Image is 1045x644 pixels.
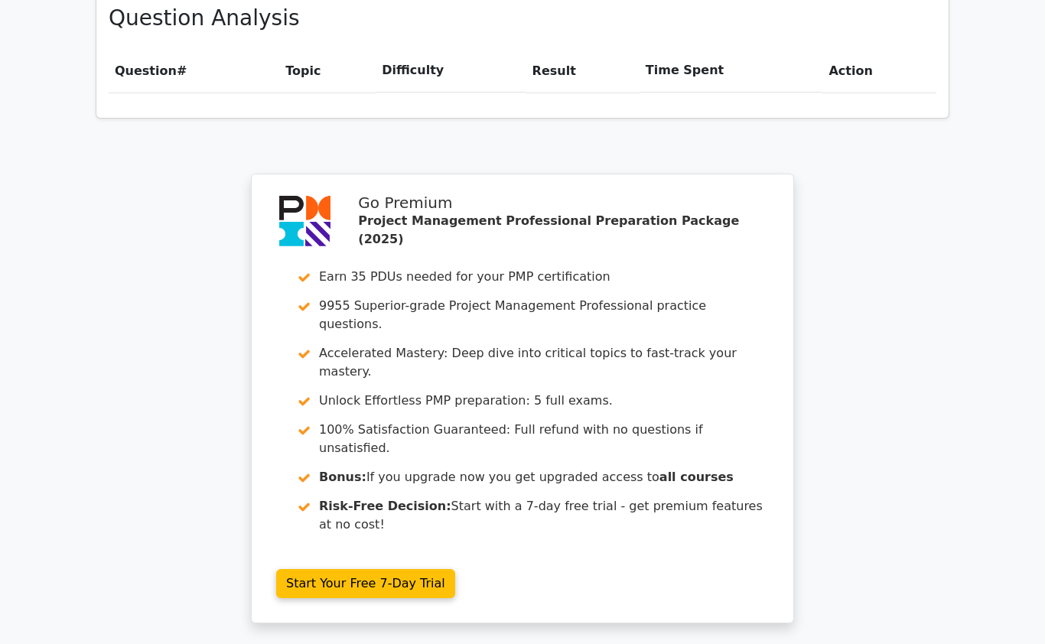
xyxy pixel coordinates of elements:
th: Action [822,49,936,93]
h3: Question Analysis [109,5,936,31]
th: Time Spent [640,49,823,93]
a: Start Your Free 7-Day Trial [276,569,455,598]
th: # [109,49,279,93]
th: Result [526,49,640,93]
th: Difficulty [376,49,526,93]
th: Topic [279,49,376,93]
span: Question [115,63,177,78]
